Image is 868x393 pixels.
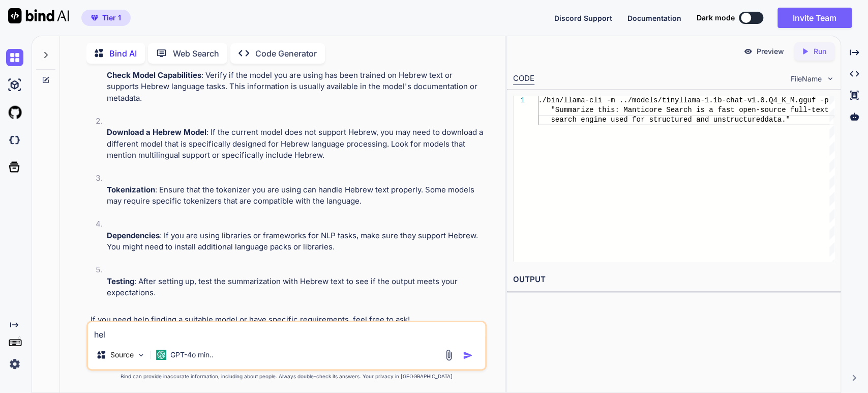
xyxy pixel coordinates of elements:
img: attachment [443,349,455,361]
img: chevron down [826,74,834,83]
span: search engine used for structured and unstructured [551,116,764,124]
span: t-v1.0.Q4_K_M.gguf -p [739,96,828,104]
p: : Verify if the model you are using has been trained on Hebrew text or supports Hebrew language t... [107,70,485,104]
p: Code Generator [255,47,317,60]
button: Discord Support [554,13,612,23]
strong: Check Model Capabilities [107,70,201,80]
button: Invite Team [777,8,852,28]
p: If you need help finding a suitable model or have specific requirements, feel free to ask! [91,314,485,326]
img: darkCloudIdeIcon [6,131,23,149]
img: Bind AI [8,8,69,23]
p: Source [110,350,134,360]
span: Documentation [627,14,681,22]
div: 1 [513,96,525,105]
span: ource full-text [764,106,828,114]
button: premiumTier 1 [81,10,131,26]
img: preview [743,47,753,56]
span: "Summarize this: Manticore Search is a fast open-s [551,106,764,114]
textarea: hel [88,322,486,341]
span: Dark mode [697,13,735,23]
img: settings [6,355,23,373]
img: chat [6,49,23,66]
p: Web Search [173,47,219,60]
span: Tier 1 [102,13,121,23]
p: Bind AI [109,47,137,60]
div: CODE [513,73,534,85]
button: Documentation [627,13,681,23]
p: : Ensure that the tokenizer you are using can handle Hebrew text properly. Some models may requir... [107,184,485,207]
img: premium [91,15,98,21]
span: ./bin/llama-cli -m ../models/tinyllama-1.1b-cha [538,96,739,104]
p: : After setting up, test the summarization with Hebrew text to see if the output meets your expec... [107,276,485,299]
p: Preview [757,46,784,57]
p: GPT-4o min.. [170,350,214,360]
h2: OUTPUT [507,268,841,292]
p: Bind can provide inaccurate information, including about people. Always double-check its answers.... [86,373,487,380]
span: Discord Support [554,14,612,22]
strong: Testing [107,276,134,286]
span: data." [764,116,790,124]
img: GPT-4o mini [156,350,166,360]
strong: Dependencies [107,231,160,240]
p: : If the current model does not support Hebrew, you may need to download a different model that i... [107,127,485,161]
img: icon [463,350,473,360]
p: : If you are using libraries or frameworks for NLP tasks, make sure they support Hebrew. You migh... [107,230,485,253]
strong: Download a Hebrew Model [107,127,206,137]
img: ai-studio [6,76,23,94]
img: Pick Models [137,351,145,359]
p: Run [814,46,826,57]
strong: Tokenization [107,185,155,194]
img: githubLight [6,104,23,121]
span: FileName [791,74,822,84]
